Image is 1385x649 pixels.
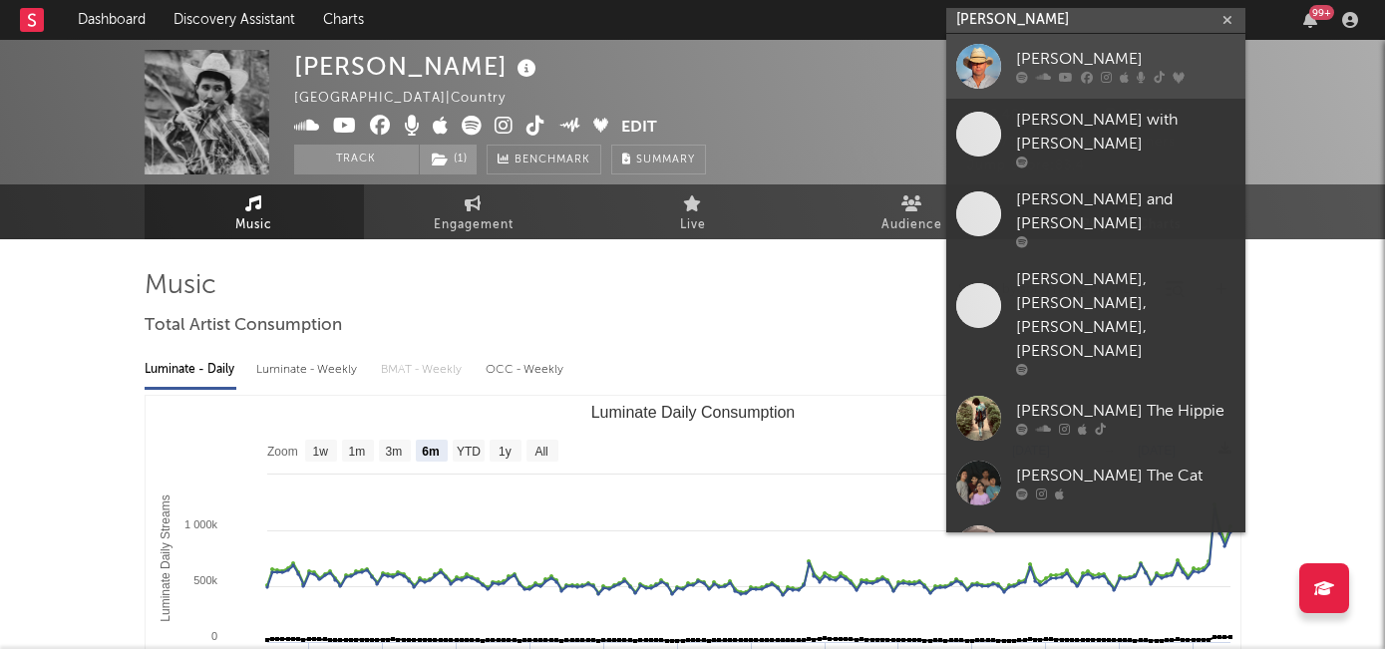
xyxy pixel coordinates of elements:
div: Luminate - Daily [145,353,236,387]
a: [PERSON_NAME], [PERSON_NAME], [PERSON_NAME], [PERSON_NAME] [946,258,1245,386]
text: 1w [312,445,328,459]
div: 99 + [1309,5,1334,20]
text: Luminate Daily Streams [159,494,173,621]
span: Benchmark [515,149,590,172]
div: Luminate - Weekly [256,353,361,387]
div: [PERSON_NAME] [294,50,541,83]
button: 99+ [1303,12,1317,28]
button: Edit [621,116,657,141]
span: Audience [881,213,942,237]
button: Summary [611,145,706,174]
div: [PERSON_NAME], [PERSON_NAME], [PERSON_NAME], [PERSON_NAME] [1016,268,1235,364]
a: [PERSON_NAME] with [PERSON_NAME] [946,99,1245,178]
a: [PERSON_NAME] [946,34,1245,99]
a: Live [583,184,803,239]
button: (1) [420,145,477,174]
a: Music [145,184,364,239]
a: [PERSON_NAME] The Cat [946,451,1245,515]
span: Music [235,213,272,237]
div: [PERSON_NAME] The Cat [1016,465,1235,488]
text: 500k [193,574,217,586]
div: [PERSON_NAME] with [PERSON_NAME] [1016,109,1235,157]
a: Engagement [364,184,583,239]
text: Zoom [267,445,298,459]
a: [PERSON_NAME] The Villain [946,515,1245,580]
span: Live [680,213,706,237]
text: 6m [422,445,439,459]
span: Summary [636,155,695,165]
a: [PERSON_NAME] and [PERSON_NAME] [946,178,1245,258]
span: Engagement [434,213,514,237]
a: [PERSON_NAME] The Hippie [946,386,1245,451]
text: 1m [348,445,365,459]
div: [PERSON_NAME] The Villain [1016,529,1235,553]
text: All [534,445,547,459]
span: Total Artist Consumption [145,314,342,338]
text: YTD [456,445,480,459]
button: Track [294,145,419,174]
text: 1 000k [183,518,217,530]
a: Audience [803,184,1022,239]
a: Benchmark [487,145,601,174]
text: 3m [385,445,402,459]
div: OCC - Weekly [486,353,565,387]
input: Search for artists [946,8,1245,33]
div: [PERSON_NAME] and [PERSON_NAME] [1016,188,1235,236]
text: 0 [210,630,216,642]
span: ( 1 ) [419,145,478,174]
text: 1y [499,445,512,459]
div: [PERSON_NAME] The Hippie [1016,400,1235,424]
div: [GEOGRAPHIC_DATA] | Country [294,87,528,111]
div: [PERSON_NAME] [1016,48,1235,72]
text: Luminate Daily Consumption [590,404,795,421]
